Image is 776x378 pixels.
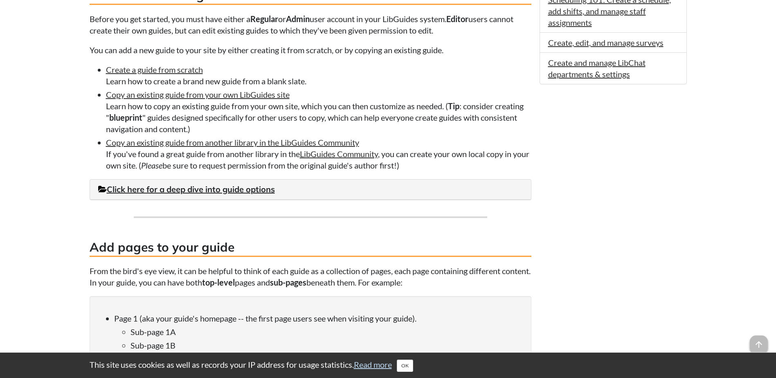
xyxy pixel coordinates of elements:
a: arrow_upward [750,336,768,346]
strong: Admin [286,14,310,24]
div: This site uses cookies as well as records your IP address for usage statistics. [81,359,695,372]
p: Before you get started, you must have either a or user account in your LibGuides system. users ca... [90,13,531,36]
li: If you've found a great guide from another library in the , you can create your own local copy in... [106,137,531,171]
li: Sub-page 1B [130,340,523,351]
p: From the bird's eye view, it can be helpful to think of each guide as a collection of pages, each... [90,265,531,288]
li: Learn how to copy an existing guide from your own site, which you can then customize as needed. (... [106,89,531,135]
a: Click here for a deep dive into guide options [98,184,275,194]
p: You can add a new guide to your site by either creating it from scratch, or by copying an existin... [90,44,531,56]
span: arrow_upward [750,335,768,353]
strong: Tip [448,101,459,111]
strong: Editor [446,14,468,24]
a: Create a guide from scratch [106,65,203,74]
strong: blueprint [109,112,142,122]
a: Create, edit, and manage surveys [548,38,664,47]
em: Please [141,160,162,170]
li: Learn how to create a brand new guide from a blank slate. [106,64,531,87]
a: Read more [354,360,392,369]
a: LibGuides Community [300,149,378,159]
button: Close [397,360,413,372]
strong: top-level [202,277,235,287]
a: Create and manage LibChat departments & settings [548,58,646,79]
strong: Regular [250,14,278,24]
strong: sub-pages [270,277,306,287]
a: Copy an existing guide from your own LibGuides site [106,90,290,99]
h3: Add pages to your guide [90,239,531,257]
li: Page 1 (aka your guide's homepage -- the first page users see when visiting your guide). [114,313,523,351]
a: Copy an existing guide from another library in the LibGuides Community [106,137,359,147]
li: Sub-page 1A [130,326,523,337]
